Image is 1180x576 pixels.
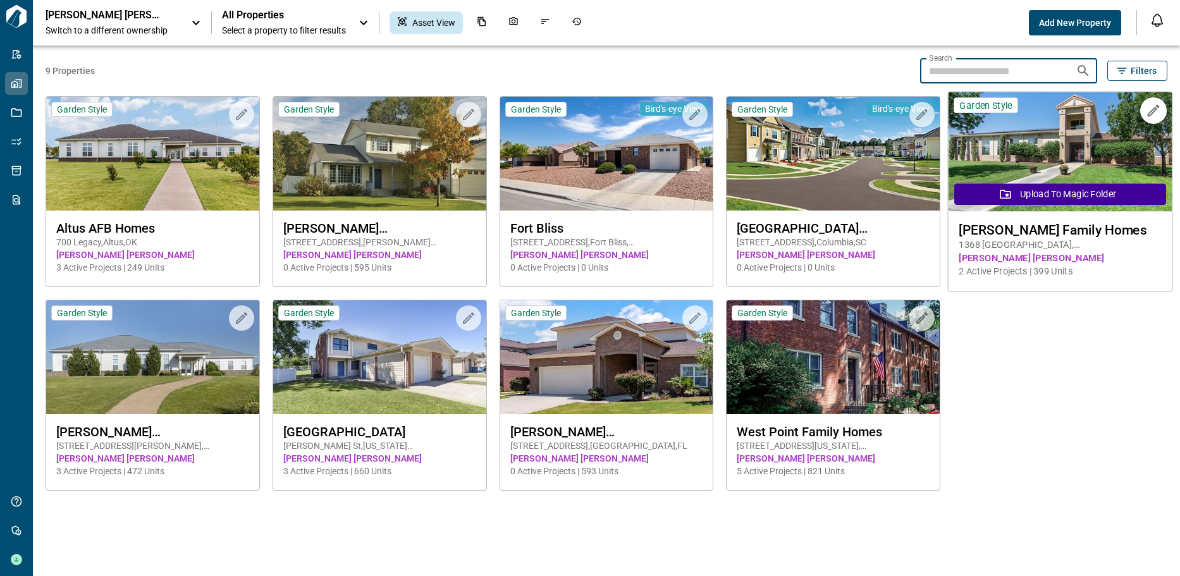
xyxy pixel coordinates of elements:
div: Asset View [390,11,463,34]
span: [PERSON_NAME][GEOGRAPHIC_DATA] [510,424,703,439]
button: Upload to Magic Folder [954,183,1166,205]
div: Photos [501,11,526,34]
img: property-asset [273,300,486,414]
span: [PERSON_NAME] St , [US_STATE][GEOGRAPHIC_DATA] , OK [283,439,476,452]
span: Bird's-eye View [645,103,703,114]
span: Add New Property [1039,16,1111,29]
span: [GEOGRAPHIC_DATA] [283,424,476,439]
span: Asset View [412,16,455,29]
span: West Point Family Homes [737,424,930,439]
span: [STREET_ADDRESS] , Fort Bliss , [GEOGRAPHIC_DATA] [510,236,703,248]
span: Garden Style [57,307,107,319]
span: 0 Active Projects | 595 Units [283,261,476,274]
span: Garden Style [511,104,561,115]
span: Bird's-eye View [872,103,930,114]
span: [PERSON_NAME] [PERSON_NAME] [959,252,1162,265]
span: [PERSON_NAME] [PERSON_NAME] [510,248,703,261]
button: Add New Property [1029,10,1121,35]
span: Garden Style [737,307,787,319]
span: [STREET_ADDRESS] , [PERSON_NAME][GEOGRAPHIC_DATA] , WA [283,236,476,248]
div: Job History [564,11,589,34]
span: Garden Style [57,104,107,115]
span: [STREET_ADDRESS] , Columbia , SC [737,236,930,248]
span: Garden Style [284,307,334,319]
button: Open notification feed [1147,10,1167,30]
span: [STREET_ADDRESS][PERSON_NAME] , [PERSON_NAME][GEOGRAPHIC_DATA] , [GEOGRAPHIC_DATA] [56,439,249,452]
span: [PERSON_NAME][GEOGRAPHIC_DATA] Homes [56,424,249,439]
span: 9 Properties [46,64,915,77]
img: property-asset [949,92,1172,212]
span: [STREET_ADDRESS] , [GEOGRAPHIC_DATA] , FL [510,439,703,452]
span: [GEOGRAPHIC_DATA][PERSON_NAME] [737,221,930,236]
span: Garden Style [284,104,334,115]
span: Garden Style [960,99,1012,111]
span: [PERSON_NAME][GEOGRAPHIC_DATA] [283,221,476,236]
span: 3 Active Projects | 472 Units [56,465,249,477]
span: 700 Legacy , Altus , OK [56,236,249,248]
img: property-asset [46,97,259,211]
span: Switch to a different ownership [46,24,178,37]
span: [PERSON_NAME] [PERSON_NAME] [510,452,703,465]
span: [PERSON_NAME] [PERSON_NAME] [283,452,476,465]
span: Fort Bliss [510,221,703,236]
img: property-asset [727,300,940,414]
div: Issues & Info [532,11,558,34]
span: Garden Style [511,307,561,319]
span: Garden Style [737,104,787,115]
span: 0 Active Projects | 0 Units [737,261,930,274]
span: 5 Active Projects | 821 Units [737,465,930,477]
span: [PERSON_NAME] [PERSON_NAME] [283,248,476,261]
span: [PERSON_NAME] [PERSON_NAME] [56,452,249,465]
span: 3 Active Projects | 249 Units [56,261,249,274]
span: 1368 [GEOGRAPHIC_DATA] , [GEOGRAPHIC_DATA] , AZ [959,238,1162,252]
label: Search [929,52,952,63]
p: [PERSON_NAME] [PERSON_NAME] [46,9,159,21]
span: [PERSON_NAME] [PERSON_NAME] [737,452,930,465]
span: All Properties [222,9,346,21]
span: [PERSON_NAME] [PERSON_NAME] [737,248,930,261]
span: Altus AFB Homes [56,221,249,236]
span: Filters [1131,64,1157,77]
span: 2 Active Projects | 399 Units [959,265,1162,278]
span: Select a property to filter results [222,24,346,37]
img: property-asset [500,300,713,414]
div: Documents [469,11,495,34]
span: [PERSON_NAME] [PERSON_NAME] [56,248,249,261]
span: [PERSON_NAME] Family Homes [959,222,1162,238]
img: property-asset [727,97,940,211]
span: 3 Active Projects | 660 Units [283,465,476,477]
img: property-asset [273,97,486,211]
span: 0 Active Projects | 593 Units [510,465,703,477]
img: property-asset [46,300,259,414]
button: Search properties [1071,58,1096,83]
img: property-asset [500,97,713,211]
span: [STREET_ADDRESS][US_STATE] , [GEOGRAPHIC_DATA] , NY [737,439,930,452]
span: 0 Active Projects | 0 Units [510,261,703,274]
button: Filters [1107,61,1167,81]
